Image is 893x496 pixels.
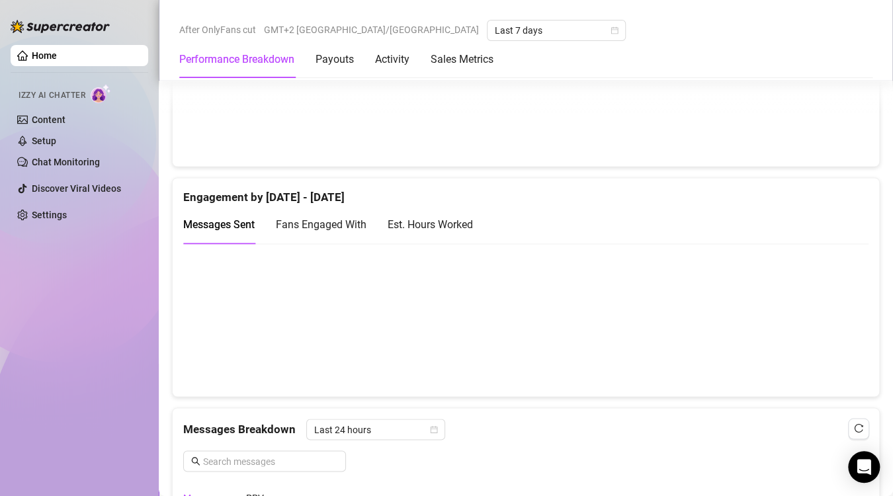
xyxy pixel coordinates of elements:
[32,136,56,146] a: Setup
[316,52,354,67] div: Payouts
[430,425,438,433] span: calendar
[203,454,338,468] input: Search messages
[264,20,479,40] span: GMT+2 [GEOGRAPHIC_DATA]/[GEOGRAPHIC_DATA]
[32,210,67,220] a: Settings
[179,52,294,67] div: Performance Breakdown
[179,20,256,40] span: After OnlyFans cut
[183,218,255,231] span: Messages Sent
[183,419,869,440] div: Messages Breakdown
[11,20,110,33] img: logo-BBDzfeDw.svg
[32,183,121,194] a: Discover Viral Videos
[276,218,366,231] span: Fans Engaged With
[314,419,437,439] span: Last 24 hours
[91,84,111,103] img: AI Chatter
[19,89,85,102] span: Izzy AI Chatter
[375,52,409,67] div: Activity
[611,26,618,34] span: calendar
[191,456,200,466] span: search
[388,216,473,233] div: Est. Hours Worked
[854,423,863,433] span: reload
[431,52,493,67] div: Sales Metrics
[183,178,869,206] div: Engagement by [DATE] - [DATE]
[32,114,65,125] a: Content
[32,50,57,61] a: Home
[848,451,880,483] div: Open Intercom Messenger
[32,157,100,167] a: Chat Monitoring
[495,21,618,40] span: Last 7 days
